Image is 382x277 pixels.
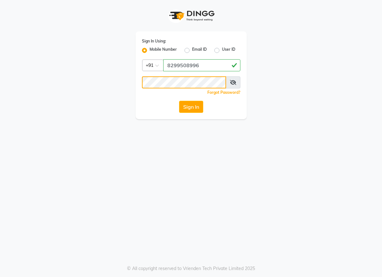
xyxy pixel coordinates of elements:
label: Sign In Using: [142,38,166,44]
a: Forgot Password? [207,90,240,95]
label: Mobile Number [150,47,177,54]
input: Username [163,59,240,71]
label: User ID [222,47,235,54]
label: Email ID [192,47,207,54]
input: Username [142,76,226,88]
button: Sign In [179,101,203,113]
img: logo1.svg [166,6,217,25]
